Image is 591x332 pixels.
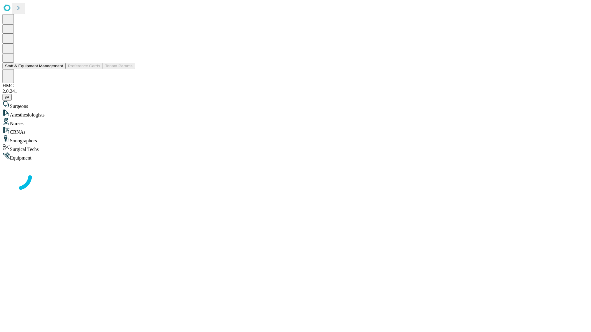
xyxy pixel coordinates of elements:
[2,101,589,109] div: Surgeons
[2,118,589,126] div: Nurses
[2,83,589,89] div: HMC
[5,95,9,100] span: @
[2,94,12,101] button: @
[2,89,589,94] div: 2.0.241
[2,109,589,118] div: Anesthesiologists
[2,126,589,135] div: CRNAs
[2,152,589,161] div: Equipment
[2,63,66,69] button: Staff & Equipment Management
[2,135,589,144] div: Sonographers
[66,63,103,69] button: Preference Cards
[103,63,135,69] button: Tenant Params
[2,144,589,152] div: Surgical Techs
